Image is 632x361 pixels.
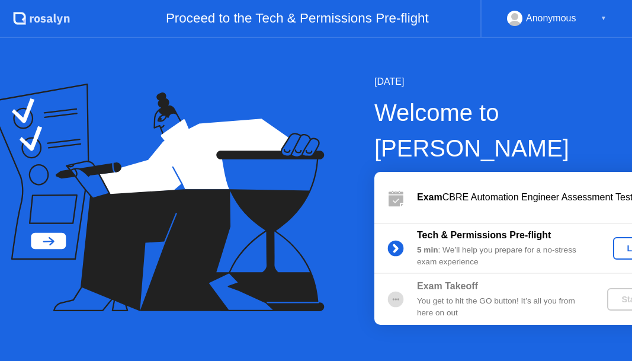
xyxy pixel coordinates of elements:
[417,192,442,202] b: Exam
[417,295,588,320] div: You get to hit the GO button! It’s all you from here on out
[417,245,438,254] b: 5 min
[601,11,607,26] div: ▼
[417,244,588,269] div: : We’ll help you prepare for a no-stress exam experience
[526,11,576,26] div: Anonymous
[417,281,478,291] b: Exam Takeoff
[417,230,551,240] b: Tech & Permissions Pre-flight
